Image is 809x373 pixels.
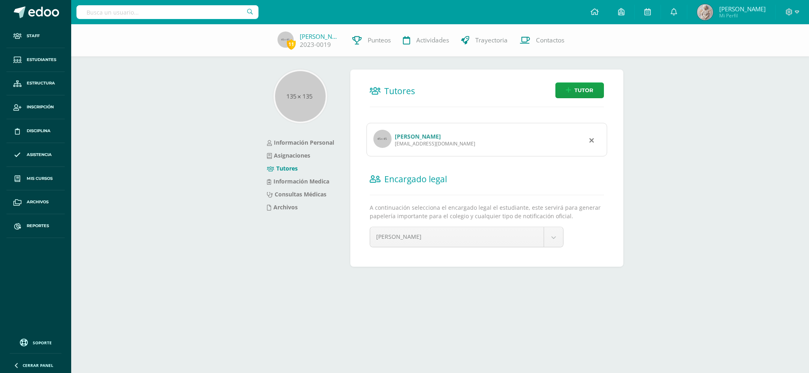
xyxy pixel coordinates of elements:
[395,140,475,147] div: [EMAIL_ADDRESS][DOMAIN_NAME]
[376,227,534,246] span: [PERSON_NAME]
[6,143,65,167] a: Asistencia
[719,12,766,19] span: Mi Perfil
[6,190,65,214] a: Archivos
[275,71,326,122] img: 135x135
[514,24,570,57] a: Contactos
[27,33,40,39] span: Staff
[6,95,65,119] a: Inscripción
[416,36,449,44] span: Actividades
[277,32,294,48] img: 45x45
[346,24,397,57] a: Punteos
[384,85,415,97] span: Tutores
[536,36,564,44] span: Contactos
[370,227,563,247] a: [PERSON_NAME]
[27,199,49,205] span: Archivos
[395,133,441,140] a: [PERSON_NAME]
[370,203,604,220] p: A continuación selecciona el encargado legal el estudiante, este servirá para generar papelería i...
[267,164,298,172] a: Tutores
[719,5,766,13] span: [PERSON_NAME]
[589,135,594,145] div: Remover
[27,223,49,229] span: Reportes
[267,139,334,146] a: Información Personal
[23,362,53,368] span: Cerrar panel
[6,48,65,72] a: Estudiantes
[27,128,51,134] span: Disciplina
[555,82,604,98] a: Tutor
[267,203,298,211] a: Archivos
[267,152,310,159] a: Asignaciones
[27,104,54,110] span: Inscripción
[27,152,52,158] span: Asistencia
[384,173,447,185] span: Encargado legal
[697,4,713,20] img: 0721312b14301b3cebe5de6252ad211a.png
[27,80,55,86] span: Estructura
[397,24,455,57] a: Actividades
[287,39,296,49] span: 11
[455,24,514,57] a: Trayectoria
[6,72,65,96] a: Estructura
[373,130,392,148] img: profile image
[76,5,258,19] input: Busca un usuario...
[368,36,391,44] span: Punteos
[33,340,52,346] span: Soporte
[6,119,65,143] a: Disciplina
[574,83,593,98] span: Tutor
[6,167,65,191] a: Mis cursos
[267,190,326,198] a: Consultas Médicas
[267,177,329,185] a: Información Medica
[300,32,340,40] a: [PERSON_NAME]
[6,24,65,48] a: Staff
[475,36,508,44] span: Trayectoria
[27,175,53,182] span: Mis cursos
[27,57,56,63] span: Estudiantes
[10,337,61,348] a: Soporte
[300,40,331,49] a: 2023-0019
[6,214,65,238] a: Reportes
